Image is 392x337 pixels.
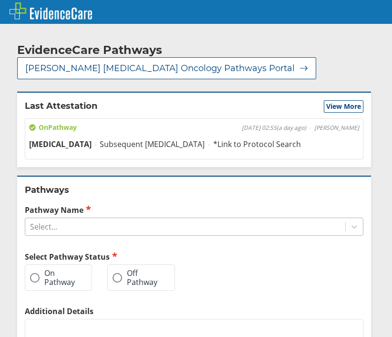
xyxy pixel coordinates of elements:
span: [DATE] 02:55 ( a day ago ) [242,124,306,132]
label: Additional Details [25,306,363,316]
label: On Pathway [30,269,77,286]
span: [MEDICAL_DATA] [29,139,92,149]
span: [PERSON_NAME] [MEDICAL_DATA] Oncology Pathways Portal [25,63,295,74]
button: View More [324,100,363,113]
label: Off Pathway [113,269,160,286]
span: Subsequent [MEDICAL_DATA] [100,139,205,149]
h2: EvidenceCare Pathways [17,43,162,57]
span: [PERSON_NAME] [314,124,359,132]
label: Pathway Name [25,204,363,215]
span: View More [326,102,361,111]
h2: Select Pathway Status [25,251,190,262]
span: *Link to Protocol Search [213,139,301,149]
img: EvidenceCare [10,2,92,20]
h2: Pathways [25,184,363,196]
span: On Pathway [29,123,77,132]
button: [PERSON_NAME] [MEDICAL_DATA] Oncology Pathways Portal [17,57,316,79]
div: Select... [30,221,57,232]
h2: Last Attestation [25,100,97,113]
